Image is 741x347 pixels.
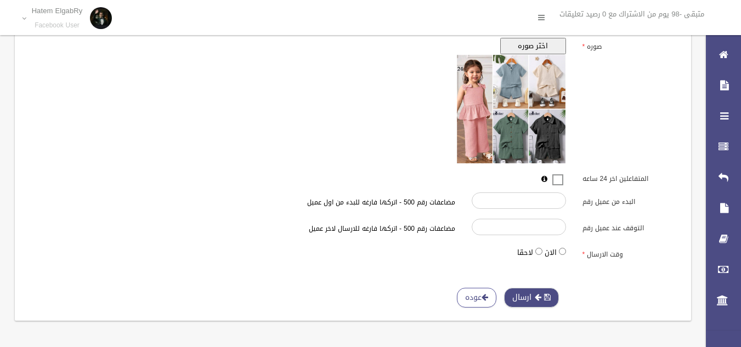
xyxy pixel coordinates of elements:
[457,288,496,308] a: عوده
[456,54,566,164] img: معاينه الصوره
[574,38,685,53] label: صوره
[195,199,455,206] h6: مضاعفات رقم 500 - اتركها فارغه للبدء من اول عميل
[574,192,685,208] label: البدء من عميل رقم
[574,246,685,261] label: وقت الارسال
[517,246,533,259] label: لاحقا
[545,246,557,259] label: الان
[504,288,559,308] button: ارسال
[574,219,685,234] label: التوقف عند عميل رقم
[32,21,83,30] small: Facebook User
[195,225,455,232] h6: مضاعفات رقم 500 - اتركها فارغه للارسال لاخر عميل
[32,7,83,15] p: Hatem ElgabRy
[574,170,685,185] label: المتفاعلين اخر 24 ساعه
[500,38,566,54] button: اختر صوره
